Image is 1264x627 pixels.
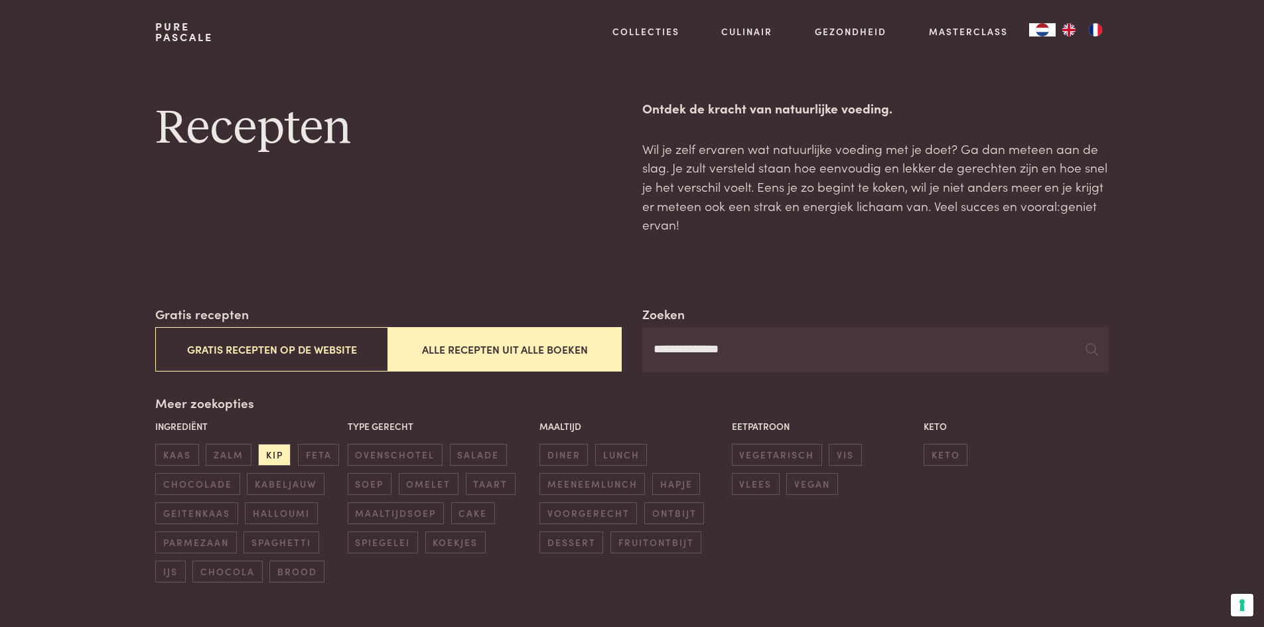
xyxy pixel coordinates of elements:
label: Gratis recepten [155,305,249,324]
span: spiegelei [348,531,418,553]
span: kaas [155,444,198,466]
span: ovenschotel [348,444,443,466]
span: parmezaan [155,531,236,553]
span: vegan [786,473,837,495]
span: vegetarisch [732,444,822,466]
p: Maaltijd [539,419,725,433]
span: diner [539,444,588,466]
a: Collecties [612,25,679,38]
a: Gezondheid [815,25,886,38]
p: Type gerecht [348,419,533,433]
span: ontbijt [644,502,704,524]
a: Masterclass [929,25,1008,38]
span: fruitontbijt [610,531,701,553]
h1: Recepten [155,99,621,159]
p: Ingrediënt [155,419,340,433]
div: Language [1029,23,1056,36]
ul: Language list [1056,23,1109,36]
span: chocola [192,561,262,583]
span: taart [466,473,516,495]
span: spaghetti [244,531,318,553]
p: Wil je zelf ervaren wat natuurlijke voeding met je doet? Ga dan meteen aan de slag. Je zult verst... [642,139,1108,234]
span: halloumi [245,502,317,524]
span: maaltijdsoep [348,502,444,524]
span: dessert [539,531,603,553]
span: kip [258,444,291,466]
span: cake [451,502,495,524]
span: hapje [652,473,700,495]
p: Keto [924,419,1109,433]
label: Zoeken [642,305,685,324]
span: brood [269,561,324,583]
span: chocolade [155,473,240,495]
span: vlees [732,473,780,495]
span: keto [924,444,967,466]
a: EN [1056,23,1082,36]
span: geitenkaas [155,502,238,524]
span: meeneemlunch [539,473,645,495]
a: NL [1029,23,1056,36]
span: omelet [399,473,458,495]
strong: Ontdek de kracht van natuurlijke voeding. [642,99,892,117]
span: feta [298,444,339,466]
p: Eetpatroon [732,419,917,433]
a: PurePascale [155,21,213,42]
span: soep [348,473,391,495]
a: Culinair [721,25,772,38]
span: salade [450,444,507,466]
button: Alle recepten uit alle boeken [388,327,621,372]
span: ijs [155,561,185,583]
button: Uw voorkeuren voor toestemming voor trackingtechnologieën [1231,594,1253,616]
span: voorgerecht [539,502,637,524]
span: zalm [206,444,251,466]
span: lunch [595,444,647,466]
aside: Language selected: Nederlands [1029,23,1109,36]
span: vis [829,444,861,466]
button: Gratis recepten op de website [155,327,388,372]
span: kabeljauw [247,473,324,495]
span: koekjes [425,531,486,553]
a: FR [1082,23,1109,36]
